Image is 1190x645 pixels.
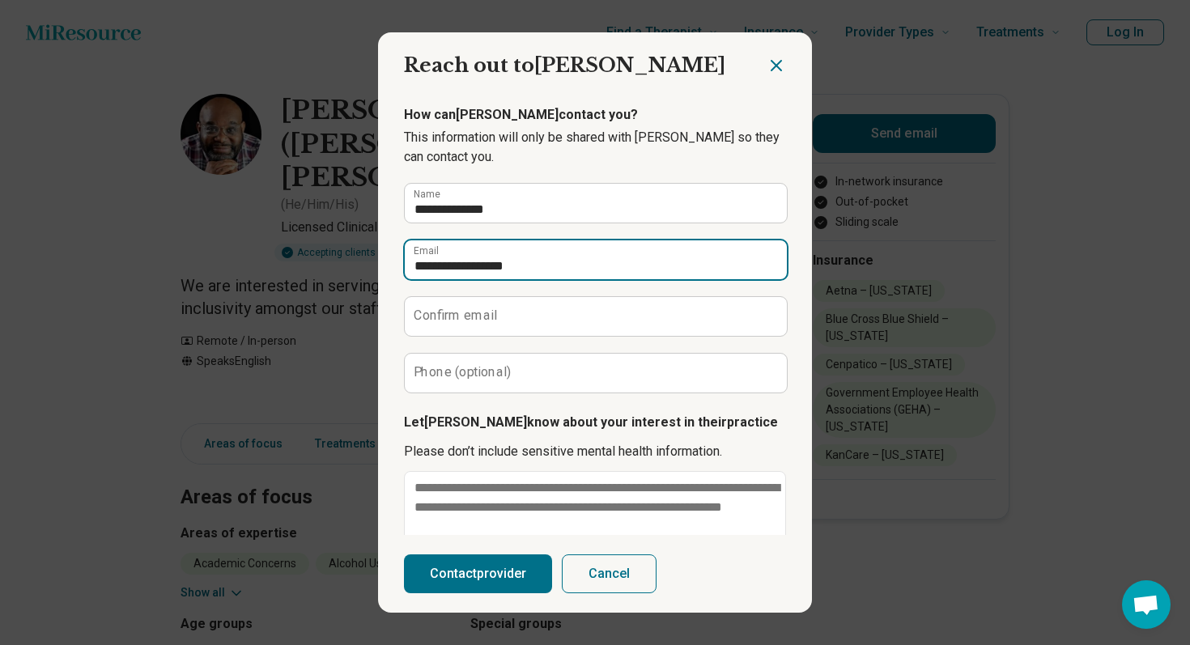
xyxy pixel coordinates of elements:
[414,309,497,322] label: Confirm email
[414,246,439,256] label: Email
[404,105,786,125] p: How can [PERSON_NAME] contact you?
[404,53,725,77] span: Reach out to [PERSON_NAME]
[767,56,786,75] button: Close dialog
[404,554,552,593] button: Contactprovider
[414,366,512,379] label: Phone (optional)
[414,189,440,199] label: Name
[562,554,657,593] button: Cancel
[404,128,786,167] p: This information will only be shared with [PERSON_NAME] so they can contact you.
[404,413,786,432] p: Let [PERSON_NAME] know about your interest in their practice
[404,442,786,461] p: Please don’t include sensitive mental health information.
